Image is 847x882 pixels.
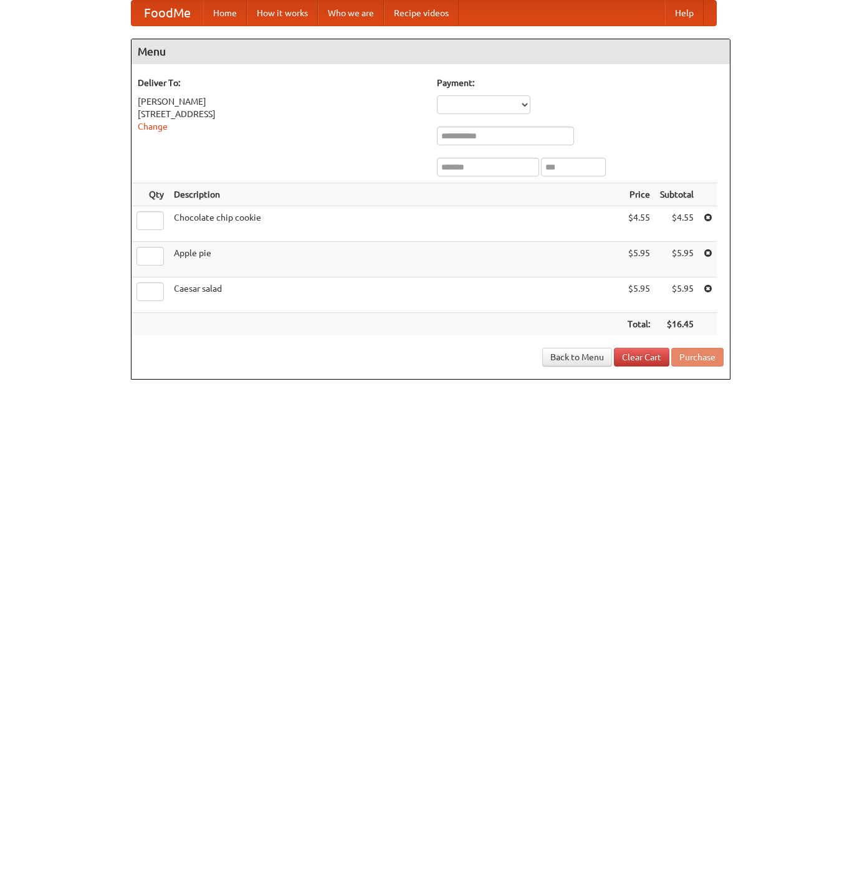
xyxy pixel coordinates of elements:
[138,122,168,132] a: Change
[671,348,724,367] button: Purchase
[623,183,655,206] th: Price
[623,277,655,313] td: $5.95
[132,39,730,64] h4: Menu
[169,183,623,206] th: Description
[169,206,623,242] td: Chocolate chip cookie
[623,313,655,336] th: Total:
[138,108,424,120] div: [STREET_ADDRESS]
[665,1,704,26] a: Help
[655,242,699,277] td: $5.95
[203,1,247,26] a: Home
[169,277,623,313] td: Caesar salad
[542,348,612,367] a: Back to Menu
[169,242,623,277] td: Apple pie
[247,1,318,26] a: How it works
[623,206,655,242] td: $4.55
[384,1,459,26] a: Recipe videos
[132,1,203,26] a: FoodMe
[437,77,724,89] h5: Payment:
[132,183,169,206] th: Qty
[623,242,655,277] td: $5.95
[318,1,384,26] a: Who we are
[138,77,424,89] h5: Deliver To:
[614,348,669,367] a: Clear Cart
[655,313,699,336] th: $16.45
[655,206,699,242] td: $4.55
[138,95,424,108] div: [PERSON_NAME]
[655,277,699,313] td: $5.95
[655,183,699,206] th: Subtotal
